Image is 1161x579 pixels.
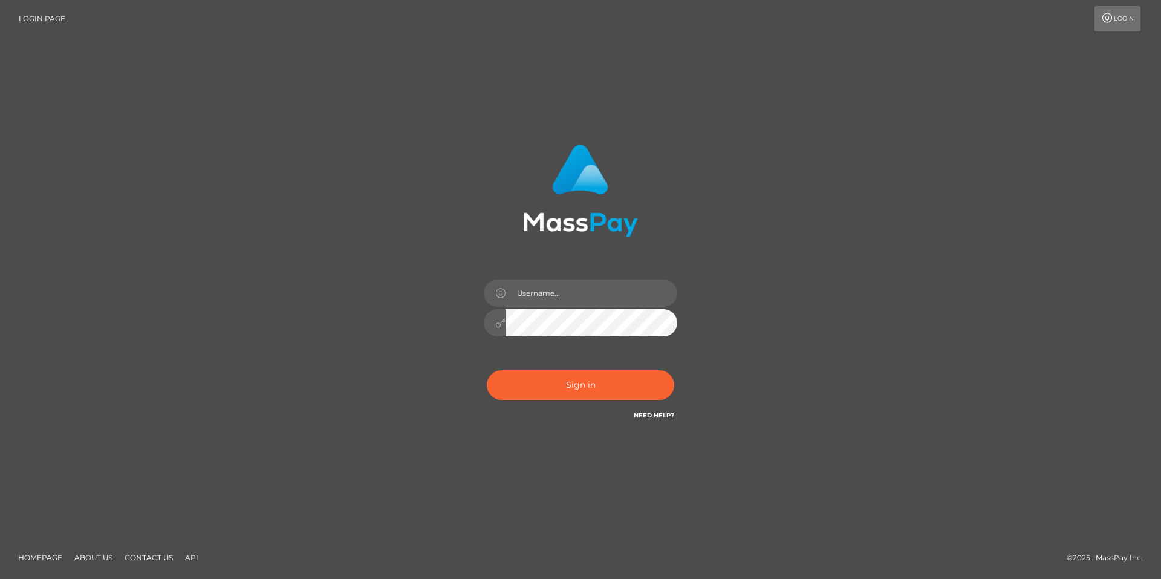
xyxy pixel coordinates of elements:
button: Sign in [487,370,674,400]
a: Homepage [13,548,67,567]
div: © 2025 , MassPay Inc. [1067,551,1152,564]
a: About Us [70,548,117,567]
a: Contact Us [120,548,178,567]
img: MassPay Login [523,145,638,237]
input: Username... [506,280,677,307]
a: Login Page [19,6,65,31]
a: Login [1094,6,1140,31]
a: Need Help? [634,411,674,419]
a: API [180,548,203,567]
